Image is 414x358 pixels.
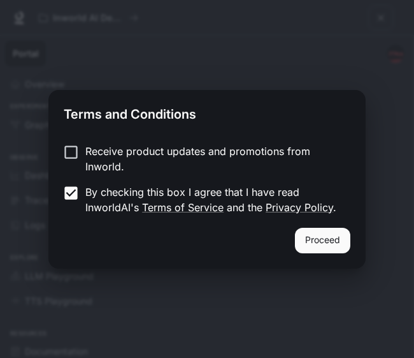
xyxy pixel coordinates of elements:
[295,228,350,253] button: Proceed
[85,184,340,215] p: By checking this box I agree that I have read InworldAI's and the .
[142,201,224,214] a: Terms of Service
[85,144,340,174] p: Receive product updates and promotions from Inworld.
[266,201,333,214] a: Privacy Policy
[48,90,366,133] h2: Terms and Conditions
